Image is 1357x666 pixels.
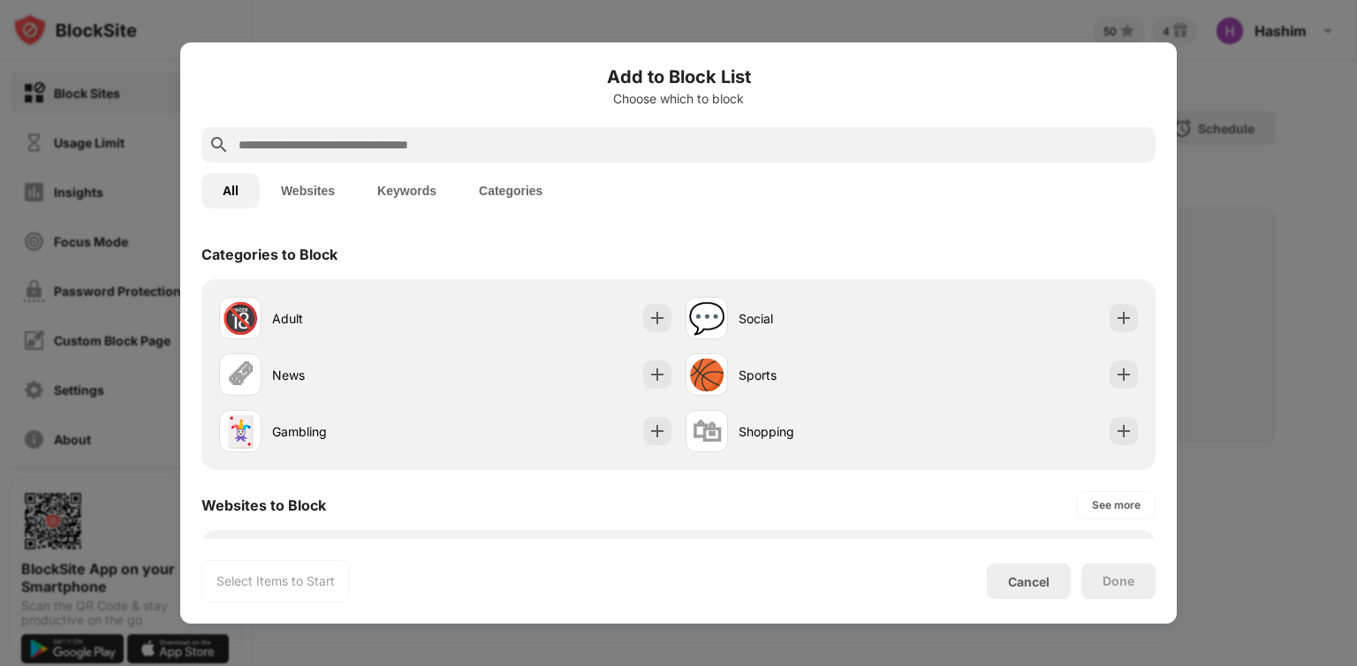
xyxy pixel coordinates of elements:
button: Keywords [356,173,458,208]
div: Categories to Block [201,246,337,263]
div: See more [1092,496,1141,514]
div: Select Items to Start [216,572,335,590]
img: search.svg [208,134,230,155]
h6: Add to Block List [201,64,1156,90]
div: Websites to Block [201,496,326,514]
div: 💬 [688,300,725,337]
div: Cancel [1008,574,1050,589]
div: Shopping [739,422,912,441]
div: 🛍 [692,413,722,450]
div: Adult [272,309,445,328]
div: 🃏 [222,413,259,450]
button: All [201,173,260,208]
div: 🔞 [222,300,259,337]
div: Sports [739,366,912,384]
div: Done [1103,574,1134,588]
button: Websites [260,173,356,208]
div: Social [739,309,912,328]
div: 🏀 [688,357,725,393]
div: News [272,366,445,384]
div: Choose which to block [201,92,1156,106]
div: Gambling [272,422,445,441]
button: Categories [458,173,564,208]
div: 🗞 [225,357,255,393]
